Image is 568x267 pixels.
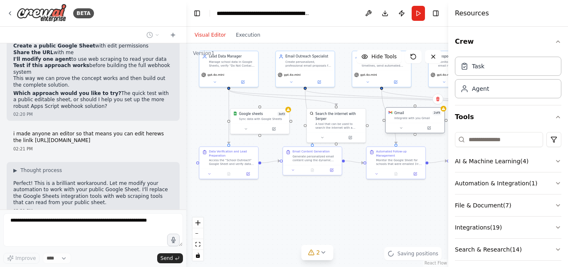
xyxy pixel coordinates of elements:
[455,217,561,238] button: Integrations(19)
[157,253,183,263] button: Send
[302,167,323,173] button: No output available
[438,60,484,67] div: Monitor and analyze incoming email replies, categorize responses as "Interested", "Not Interested...
[306,108,366,143] div: SerperDevToolSearch the internet with SerperA tool that can be used to search the internet with a...
[303,90,491,105] g: Edge from 3574fb82-2596-4e37-a78d-37f070865215 to fe5288f7-9a8c-4892-bc4a-6c4bcd9958d4
[199,51,259,87] div: Lead Data ManagerManage school data in Google Sheets, verify "Do Not Contact" lists, find missing...
[13,180,173,206] p: Perfect! This is a brilliant workaround. Let me modify your automation to work with your public G...
[366,147,426,180] div: Automated Follow-up ManagementMonitor the Google Sheet for schools that were emailed 3+ days ago ...
[226,90,231,144] g: Edge from c658db71-56de-4e9f-b324-b2e5906563da to 2626846a-5dd8-41c6-bde5-daa09035843c
[240,171,256,177] button: Open in side panel
[226,90,491,105] g: Edge from c658db71-56de-4e9f-b324-b2e5906563da to fe5288f7-9a8c-4892-bc4a-6c4bcd9958d4
[394,110,404,115] div: Gmail
[230,108,290,135] div: Google SheetsGoogle sheets3of3Sync data with Google Sheets
[13,90,173,110] p: The quick test with a public editable sheet, or should I help you set up the more robust Apps Scr...
[3,253,40,264] button: Improve
[407,171,423,177] button: Open in side panel
[143,30,163,40] button: Switch to previous chat
[285,54,331,59] div: Email Outreach Specialist
[13,111,173,117] div: 02:20 PM
[301,245,333,260] button: 2
[292,155,338,162] div: Generate personalized email content using the dynamic pricing strategy: >1500 students (R95), 501...
[428,51,488,87] div: Response ProcessorMonitor and analyze incoming email replies, categorize responses as "Interested...
[282,147,342,175] div: Email Content GenerationGenerate personalized email content using the dynamic pricing strategy: >...
[361,73,377,77] span: gpt-4o-mini
[193,50,215,57] div: Version 1
[13,167,17,174] span: ▶
[13,50,54,55] strong: Share the URL
[193,217,203,261] div: React Flow controls
[310,112,314,115] img: SerperDevTool
[425,261,447,265] a: React Flow attribution
[337,135,364,140] button: Open in side panel
[455,105,561,129] button: Tools
[233,112,237,115] img: Google Sheets
[209,150,255,157] div: Data Verification and Lead Preparation
[455,239,561,260] button: Search & Research(14)
[229,79,256,85] button: Open in side panel
[13,56,173,63] li: to use web scraping to read your data
[356,50,402,63] button: Hide Tools
[13,208,173,214] div: 02:21 PM
[13,62,173,75] li: before building the full webhook system
[167,234,180,246] button: Click to speak your automation idea
[432,110,442,115] span: Number of enabled actions
[455,30,561,53] button: Crew
[437,73,453,77] span: gpt-4o-mini
[382,79,409,85] button: Open in side panel
[261,159,280,165] g: Edge from 2626846a-5dd8-41c6-bde5-daa09035843c to bce0f47e-7d21-441c-9d19-9721fcb92388
[379,90,491,105] g: Edge from f3827e83-02ac-4d75-9782-5d3611e4c980 to fe5288f7-9a8c-4892-bc4a-6c4bcd9958d4
[166,30,180,40] button: Start a new chat
[209,54,255,59] div: Lead Data Manager
[386,171,406,177] button: No output available
[13,146,173,152] div: 02:21 PM
[17,4,67,22] img: Logo
[376,150,422,157] div: Automated Follow-up Management
[275,51,335,87] div: Email Outreach SpecialistCreate personalized, professional email proposals for schools based on d...
[316,122,363,130] div: A tool that can be used to search the internet with a search_query. Supports different search typ...
[432,94,443,105] button: Delete node
[161,255,173,262] span: Send
[455,8,489,18] h4: Resources
[20,167,62,174] span: Thought process
[455,172,561,194] button: Automation & Integration(1)
[284,73,301,77] span: gpt-4o-mini
[13,50,173,56] li: with me
[345,159,363,165] g: Edge from bce0f47e-7d21-441c-9d19-9721fcb92388 to c03c2343-9358-4393-857b-a094c77cad8b
[191,7,203,19] button: Hide left sidebar
[430,7,442,19] button: Hide right sidebar
[455,195,561,216] button: File & Document(7)
[398,250,438,257] span: Saving positions
[193,239,203,250] button: fit view
[455,53,561,105] div: Crew
[231,30,265,40] button: Execution
[219,171,239,177] button: No output available
[207,73,224,77] span: gpt-4o-mini
[13,90,121,96] strong: Which approach would you like to try?
[239,117,286,121] div: Sync data with Google Sheets
[193,250,203,261] button: toggle interactivity
[352,51,412,87] div: Follow-up ManagerMonitor email response timelines, send automated polite follow-ups after 3 and 7...
[13,43,95,49] strong: Create a public Google Sheet
[316,112,363,121] div: Search the internet with Serper
[306,79,333,85] button: Open in side panel
[217,9,310,17] nav: breadcrumb
[226,90,338,105] g: Edge from c658db71-56de-4e9f-b324-b2e5906563da to 09c0bd8c-4b07-46a5-9b19-17b558d77597
[13,167,62,174] button: ▶Thought process
[13,62,89,68] strong: Test if this approach works
[324,167,340,173] button: Open in side panel
[13,56,71,62] strong: I'll modify one agent
[316,248,320,257] span: 2
[193,228,203,239] button: zoom out
[13,43,173,50] li: with edit permissions
[73,8,94,18] div: BETA
[239,112,263,116] div: Google sheets
[455,150,561,172] button: AI & Machine Learning(4)
[362,60,408,67] div: Monitor email response timelines, send automated polite follow-ups after 3 and 7 days of no respo...
[193,217,203,228] button: zoom in
[13,75,173,88] p: This way we can prove the concept works and then build out the complete solution.
[15,255,36,262] span: Improve
[285,60,331,67] div: Create personalized, professional email proposals for schools based on dynamic pricing strategy, ...
[388,110,392,114] img: Gmail
[13,131,173,144] p: i made anyone an editor so that means you can edit herews the linlk [URL][DOMAIN_NAME]
[394,116,442,120] div: Integrate with you Gmail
